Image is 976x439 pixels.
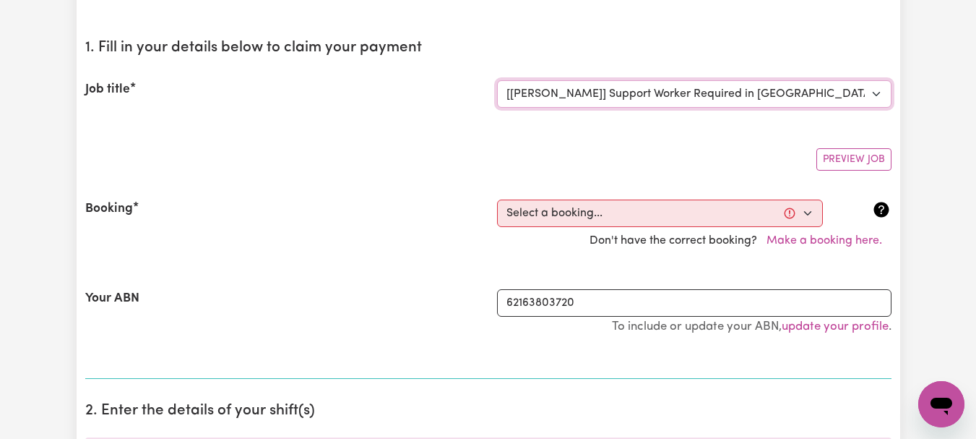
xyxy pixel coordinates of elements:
span: Don't have the correct booking? [590,235,891,247]
small: To include or update your ABN, . [612,320,891,333]
iframe: Button to launch messaging window [918,381,964,427]
label: Your ABN [85,289,139,308]
button: Make a booking here. [757,227,891,255]
button: Preview Job [816,148,891,171]
label: Booking [85,200,133,218]
h2: 2. Enter the details of your shift(s) [85,402,891,420]
h2: 1. Fill in your details below to claim your payment [85,39,891,57]
a: update your profile [782,320,889,333]
label: Job title [85,80,130,99]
